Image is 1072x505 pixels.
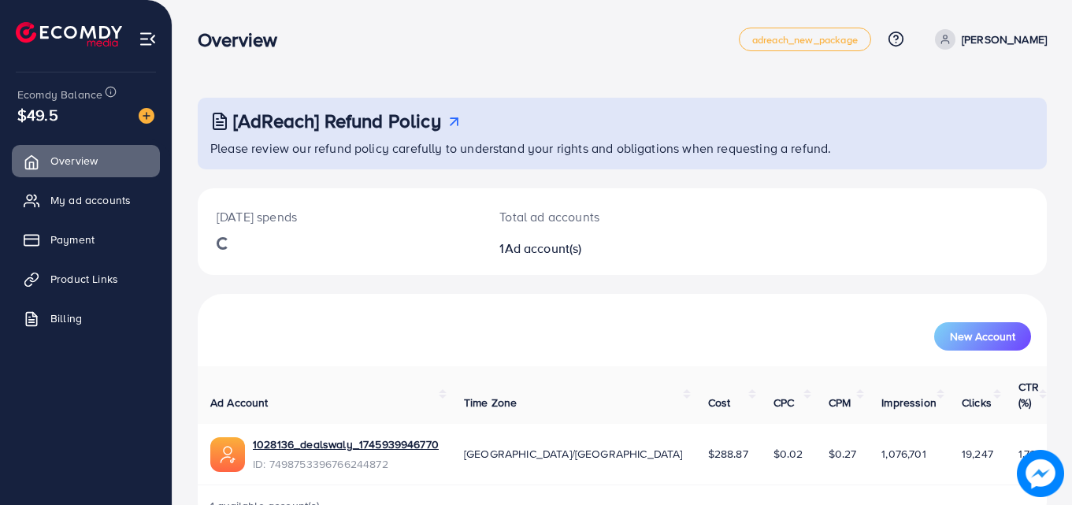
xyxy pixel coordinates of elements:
a: Overview [12,145,160,176]
span: $288.87 [708,446,748,462]
img: image [1017,450,1064,497]
span: Time Zone [464,395,517,410]
a: 1028136_dealswaly_1745939946770 [253,436,439,452]
img: ic-ads-acc.e4c84228.svg [210,437,245,472]
img: logo [16,22,122,46]
a: Payment [12,224,160,255]
a: adreach_new_package [739,28,871,51]
span: $0.02 [773,446,803,462]
span: $0.27 [829,446,857,462]
p: Please review our refund policy carefully to understand your rights and obligations when requesti... [210,139,1037,158]
span: Cost [708,395,731,410]
span: New Account [950,331,1015,342]
span: $49.5 [17,103,58,126]
span: Payment [50,232,95,247]
span: adreach_new_package [752,35,858,45]
span: 1.79 [1018,446,1037,462]
span: CTR (%) [1018,379,1039,410]
h3: Overview [198,28,290,51]
span: 1,076,701 [881,446,925,462]
span: [GEOGRAPHIC_DATA]/[GEOGRAPHIC_DATA] [464,446,683,462]
a: My ad accounts [12,184,160,216]
span: Ecomdy Balance [17,87,102,102]
h2: 1 [499,241,674,256]
span: 19,247 [962,446,993,462]
span: Impression [881,395,937,410]
a: Billing [12,303,160,334]
a: Product Links [12,263,160,295]
span: Billing [50,310,82,326]
span: Ad Account [210,395,269,410]
button: New Account [934,322,1031,351]
span: Overview [50,153,98,169]
span: ID: 7498753396766244872 [253,456,439,472]
img: image [139,108,154,124]
span: CPC [773,395,794,410]
p: Total ad accounts [499,207,674,226]
span: Product Links [50,271,118,287]
span: Clicks [962,395,992,410]
img: menu [139,30,157,48]
a: [PERSON_NAME] [929,29,1047,50]
p: [PERSON_NAME] [962,30,1047,49]
span: CPM [829,395,851,410]
span: My ad accounts [50,192,131,208]
p: [DATE] spends [217,207,462,226]
h3: [AdReach] Refund Policy [233,110,441,132]
span: Ad account(s) [505,240,582,257]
